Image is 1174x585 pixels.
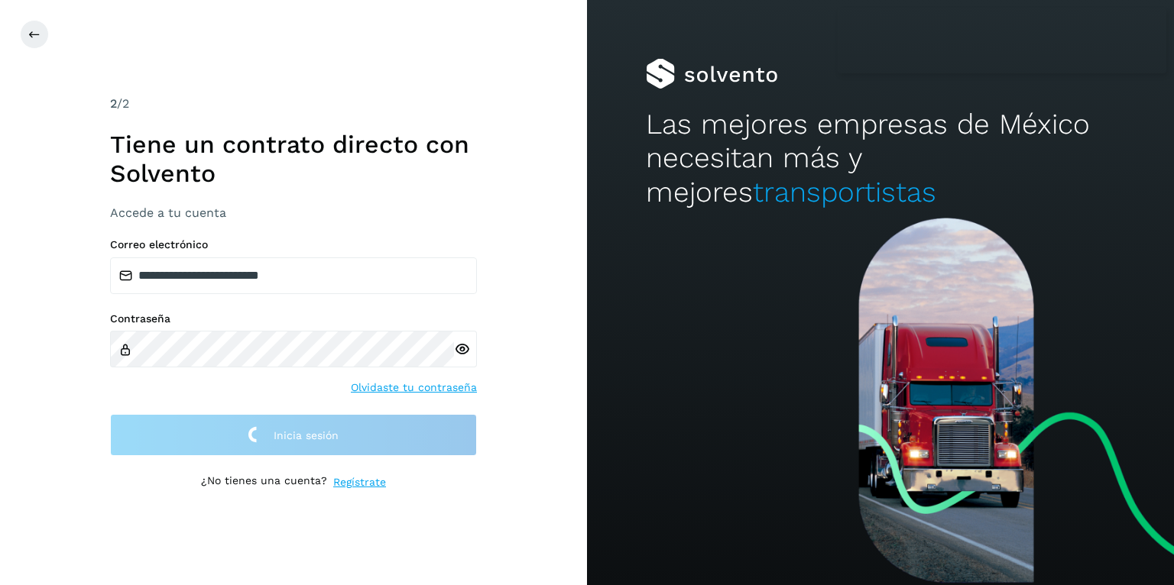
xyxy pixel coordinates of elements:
span: transportistas [753,176,936,208]
h1: Tiene un contrato directo con Solvento [110,130,477,189]
a: Regístrate [333,474,386,490]
p: ¿No tienes una cuenta? [201,474,327,490]
div: /2 [110,95,477,113]
label: Contraseña [110,312,477,325]
h2: Las mejores empresas de México necesitan más y mejores [646,108,1115,209]
a: Olvidaste tu contraseña [351,380,477,396]
h3: Accede a tu cuenta [110,205,477,220]
span: Inicia sesión [274,430,339,441]
span: 2 [110,96,117,111]
label: Correo electrónico [110,238,477,251]
button: Inicia sesión [110,414,477,456]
